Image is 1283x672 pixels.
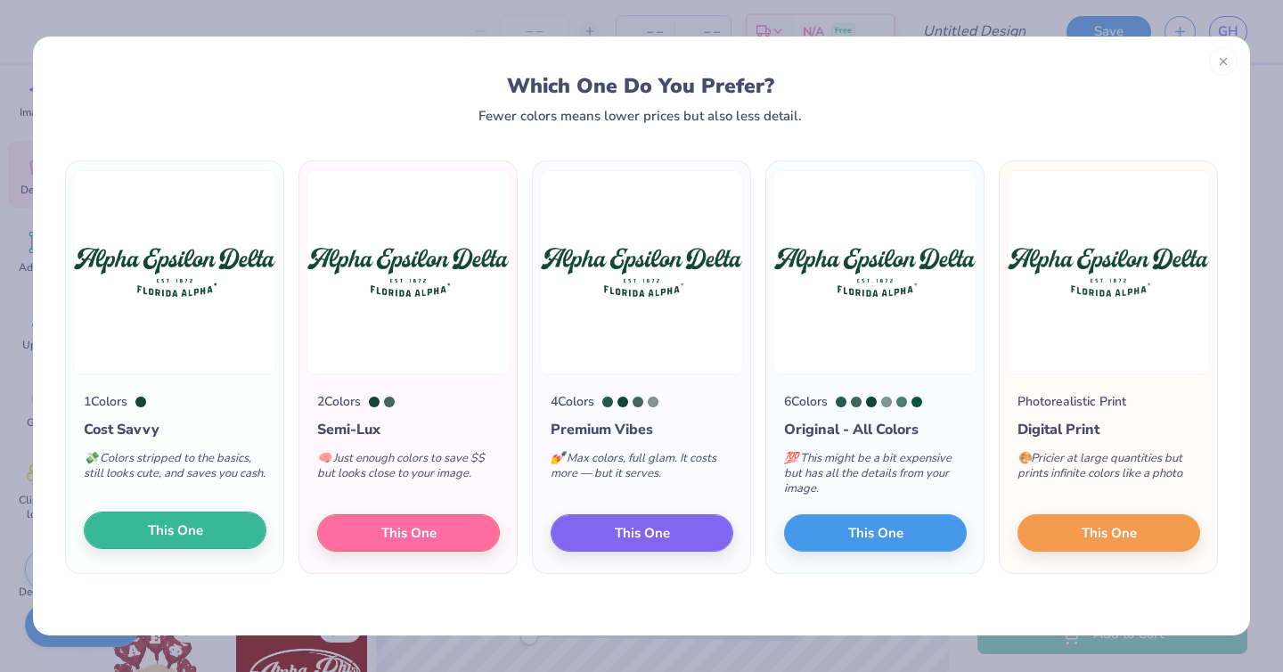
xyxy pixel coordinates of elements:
[135,397,146,407] div: 3435 C
[773,170,977,374] img: 6 color option
[1017,440,1200,499] div: Pricier at large quantities but prints infinite colors like a photo
[648,397,658,407] div: 5497 C
[551,450,565,466] span: 💅
[551,419,733,440] div: Premium Vibes
[478,109,802,123] div: Fewer colors means lower prices but also less detail.
[615,523,670,544] span: This One
[148,520,203,541] span: This One
[896,397,907,407] div: 625 C
[784,419,967,440] div: Original - All Colors
[602,397,613,407] div: 626 C
[633,397,643,407] div: 5545 C
[866,397,877,407] div: 3435 C
[784,440,967,514] div: This might be a bit expensive but has all the details from your image.
[73,170,276,374] img: 1 color option
[84,419,266,440] div: Cost Savvy
[551,514,733,552] button: This One
[551,392,594,411] div: 4 Colors
[1007,170,1210,374] img: Photorealistic preview
[84,440,266,499] div: Colors stripped to the basics, still looks cute, and saves you cash.
[1017,514,1200,552] button: This One
[851,397,862,407] div: 5545 C
[784,514,967,552] button: This One
[784,450,798,466] span: 💯
[911,397,922,407] div: 343 C
[1017,419,1200,440] div: Digital Print
[848,523,903,544] span: This One
[540,170,743,374] img: 4 color option
[84,512,266,549] button: This One
[317,440,500,499] div: Just enough colors to save $$ but looks close to your image.
[84,450,98,466] span: 💸
[617,397,628,407] div: 3435 C
[306,170,510,374] img: 2 color option
[1082,523,1137,544] span: This One
[84,392,127,411] div: 1 Colors
[784,392,828,411] div: 6 Colors
[384,397,395,407] div: 5545 C
[369,397,380,407] div: 3435 C
[551,440,733,499] div: Max colors, full glam. It costs more — but it serves.
[1017,392,1126,411] div: Photorealistic Print
[381,523,437,544] span: This One
[317,450,331,466] span: 🧠
[836,397,846,407] div: 626 C
[82,74,1200,98] div: Which One Do You Prefer?
[881,397,892,407] div: 5497 C
[317,514,500,552] button: This One
[317,392,361,411] div: 2 Colors
[1017,450,1032,466] span: 🎨
[317,419,500,440] div: Semi-Lux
